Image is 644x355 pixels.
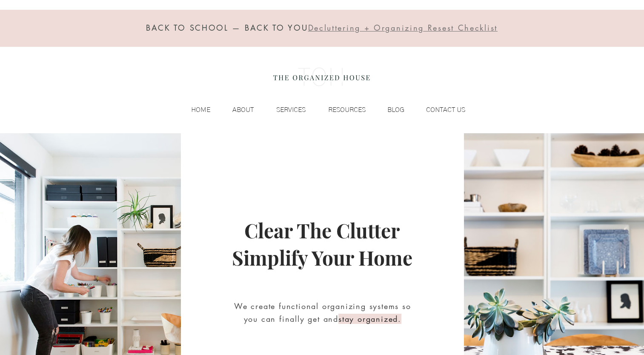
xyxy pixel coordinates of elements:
a: SERVICES [258,103,310,116]
a: CONTACT US [409,103,469,116]
span: BACK TO SCHOOL — BACK TO YOU [146,23,308,33]
span: Clear The Clutter Simplify Your Home [232,217,412,271]
a: ABOUT [215,103,258,116]
nav: Site [174,103,469,116]
p: CONTACT US [422,103,469,116]
p: SERVICES [272,103,310,116]
a: HOME [174,103,215,116]
p: RESOURCES [324,103,370,116]
p: BLOG [383,103,409,116]
p: ABOUT [228,103,258,116]
img: the organized house [269,60,374,94]
a: Decluttering + Organizing Resest Checklist [308,25,498,32]
p: HOME [187,103,215,116]
a: BLOG [370,103,409,116]
span: . [398,314,401,324]
span: Decluttering + Organizing Resest Checklist [308,23,498,33]
span: We create functional organizing systems so you can finally get and [234,301,411,324]
span: stay organized [338,314,398,324]
a: RESOURCES [310,103,370,116]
